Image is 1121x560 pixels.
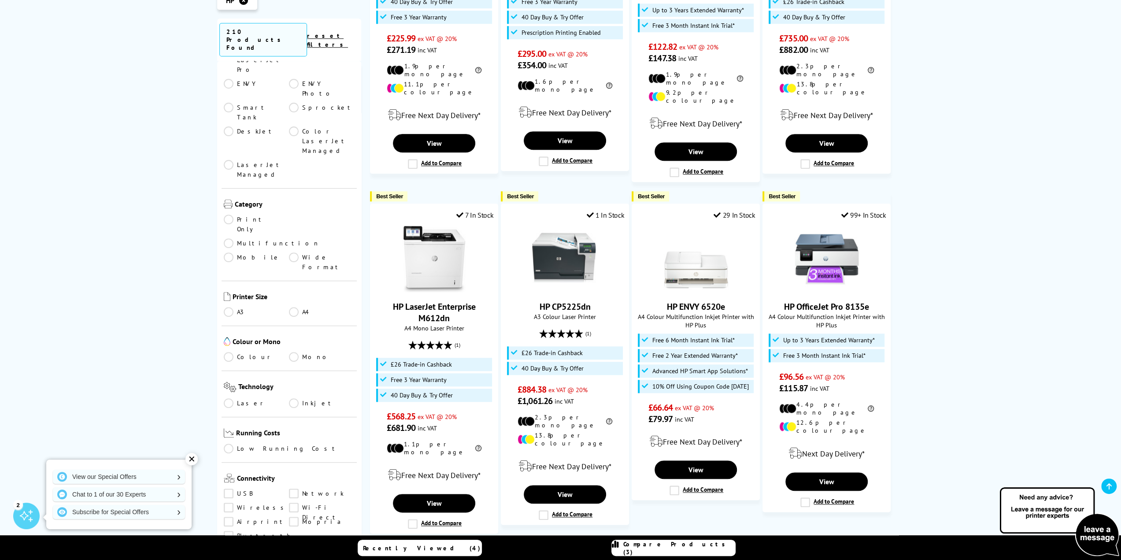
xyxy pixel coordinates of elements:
a: Mobile [224,252,289,272]
span: £26 Trade-in Cashback [391,361,452,368]
span: inc VAT [810,46,829,54]
label: Add to Compare [800,497,854,507]
span: 40 Day Buy & Try Offer [522,14,584,21]
a: HP ENVY 6520e [663,285,729,294]
a: Smart Tank [224,103,289,122]
li: 1.9p per mono page [387,62,481,78]
a: Airprint [224,517,289,527]
span: Compare Products (3) [623,540,735,556]
span: £122.82 [648,41,677,52]
span: Category [235,200,355,210]
span: £1,061.26 [518,395,552,407]
span: A4 Colour Multifunction Inkjet Printer with HP Plus [767,312,886,329]
a: Colour [224,352,289,362]
span: £568.25 [387,411,415,422]
button: Best Seller [632,191,669,201]
li: 1.1p per mono page [387,440,481,456]
span: Best Seller [769,193,795,200]
a: HP LaserJet Enterprise M612dn [393,301,476,324]
img: Running Costs [224,428,234,438]
span: 10% Off Using Coupon Code [DATE] [652,383,749,390]
span: £115.87 [779,382,808,394]
a: View our Special Offers [53,470,185,484]
a: HP OfficeJet Pro 8135e [794,285,860,294]
a: HP CP5225dn [532,285,598,294]
span: £884.38 [518,384,546,395]
span: Free 3 Year Warranty [391,376,447,383]
div: modal_delivery [636,429,755,454]
a: Network [289,489,355,498]
div: modal_delivery [636,111,755,136]
li: 2.3p per mono page [518,413,612,429]
span: ex VAT @ 20% [806,373,845,381]
a: View [524,485,606,504]
li: 4.4p per mono page [779,401,874,416]
span: inc VAT [418,424,437,432]
span: ex VAT @ 20% [548,50,588,58]
li: 13.8p per colour page [518,431,612,447]
span: £79.97 [648,413,673,425]
span: Free 2 Year Extended Warranty* [652,352,738,359]
span: Running Costs [236,428,355,439]
span: A3 Colour Laser Printer [506,312,624,321]
li: 1.9p per mono page [648,70,743,86]
div: 2 [13,500,23,509]
a: View [524,131,606,150]
a: Sprocket [289,103,355,122]
a: Print Only [224,215,289,234]
a: ENVY Photo [289,79,355,98]
span: Advanced HP Smart App Solutions* [652,367,748,375]
span: ex VAT @ 20% [675,404,714,412]
a: HP ENVY 6520e [667,301,725,312]
span: Up to 3 Years Extended Warranty* [652,7,744,14]
a: View [785,472,867,491]
a: HP OfficeJet Pro 8135e [784,301,869,312]
label: Add to Compare [800,159,854,169]
span: inc VAT [678,54,698,63]
span: £96.56 [779,371,803,382]
span: Best Seller [376,193,403,200]
img: HP LaserJet Enterprise M612dn [401,226,467,292]
img: Open Live Chat window [998,486,1121,558]
a: Mono [289,352,355,362]
a: View [655,460,736,479]
span: 210 Products Found [219,23,307,56]
a: Compare Products (3) [611,540,736,556]
a: Wi-Fi Direct [289,503,355,512]
img: Category [224,200,233,208]
div: modal_delivery [767,441,886,466]
span: Prescription Printing Enabled [522,29,601,36]
a: Inkjet [289,398,355,408]
a: Chat to 1 of our 30 Experts [53,487,185,501]
a: LaserJet Managed [224,160,289,179]
span: £354.00 [518,59,546,71]
div: 1 In Stock [586,211,624,219]
div: ✕ [185,453,198,465]
a: View [785,134,867,152]
div: 7 In Stock [456,211,493,219]
div: modal_delivery [506,100,624,125]
span: Colour or Mono [233,337,355,348]
span: Connectivity [237,474,355,484]
span: Free 3 Year Warranty [391,14,447,21]
span: Printer Size [233,292,355,303]
span: (1) [585,325,591,342]
span: Free 3 Month Instant Ink Trial* [783,352,866,359]
span: £271.19 [387,44,415,56]
li: 12.6p per colour page [779,419,874,434]
img: Connectivity [224,474,235,482]
div: modal_delivery [506,454,624,478]
a: Low Running Cost [224,444,355,453]
span: £735.00 [779,33,808,44]
div: 29 In Stock [714,211,755,219]
span: inc VAT [555,397,574,405]
a: A4 [289,307,355,317]
button: Best Seller [370,191,407,201]
label: Add to Compare [670,167,723,177]
a: HP LaserJet Enterprise M612dn [401,285,467,294]
label: Add to Compare [539,510,592,520]
div: modal_delivery [375,103,493,127]
div: modal_delivery [767,103,886,127]
span: inc VAT [418,46,437,54]
span: 40 Day Buy & Try Offer [783,14,845,21]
